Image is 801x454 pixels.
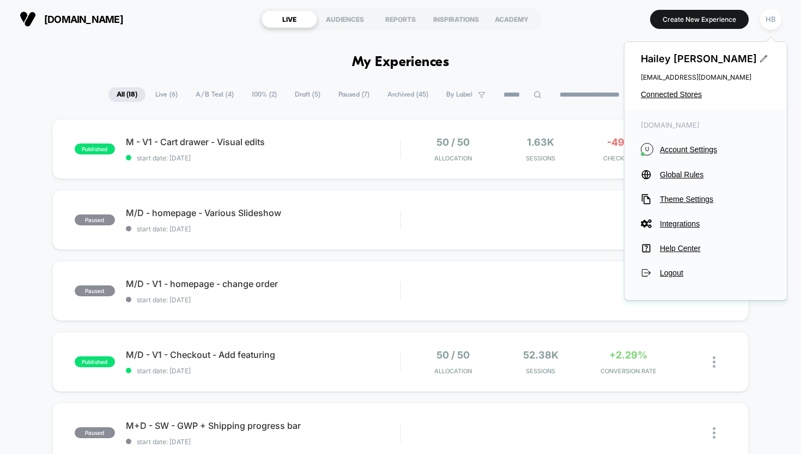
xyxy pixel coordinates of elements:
div: INSPIRATIONS [428,10,484,28]
span: All ( 18 ) [108,87,145,102]
span: start date: [DATE] [126,438,400,446]
div: HB [760,9,781,30]
button: Create New Experience [650,10,749,29]
button: Integrations [641,218,770,229]
span: start date: [DATE] [126,154,400,162]
button: UAccount Settings [641,143,770,156]
span: Global Rules [660,170,770,179]
span: Sessions [500,154,582,162]
span: CHECKOUT RATE [587,154,670,162]
span: Hailey [PERSON_NAME] [641,53,770,64]
span: 50 / 50 [436,136,470,148]
span: Allocation [434,154,472,162]
div: REPORTS [373,10,428,28]
span: CONVERSION RATE [587,367,670,375]
span: Sessions [500,367,582,375]
span: start date: [DATE] [126,296,400,304]
span: Logout [660,268,770,277]
span: M - V1 - Cart drawer - Visual edits [126,136,400,147]
img: Visually logo [20,11,36,27]
button: Theme Settings [641,194,770,205]
span: paused [75,214,115,225]
span: [DOMAIN_NAME] [44,14,123,25]
img: end [623,91,630,98]
span: paused [75,285,115,296]
span: start date: [DATE] [126,367,400,375]
span: paused [75,427,115,438]
button: Connected Stores [641,90,770,99]
button: Help Center [641,243,770,254]
span: Theme Settings [660,195,770,204]
span: 50 / 50 [436,349,470,361]
span: M+D - SW - GWP + Shipping progress bar [126,420,400,431]
span: Integrations [660,219,770,228]
div: AUDIENCES [317,10,373,28]
img: close [713,356,715,368]
span: Help Center [660,244,770,253]
span: 52.38k [523,349,559,361]
span: 100% ( 2 ) [244,87,285,102]
span: M/D - V1 - Checkout - Add featuring [126,349,400,360]
div: LIVE [262,10,317,28]
div: ACADEMY [484,10,539,28]
span: By Label [446,91,472,99]
span: Account Settings [660,145,770,154]
span: 1.63k [527,136,554,148]
button: Logout [641,267,770,278]
i: U [641,143,653,156]
button: HB [757,8,785,31]
span: M/D - homepage - Various Slideshow [126,207,400,218]
span: Allocation [434,367,472,375]
span: -49.26% [607,136,650,148]
span: [EMAIL_ADDRESS][DOMAIN_NAME] [641,73,770,81]
span: [DOMAIN_NAME] [641,121,770,129]
span: published [75,356,115,367]
span: A/B Test ( 4 ) [187,87,242,102]
img: close [713,427,715,439]
span: Archived ( 45 ) [379,87,436,102]
span: Draft ( 5 ) [287,87,329,102]
span: published [75,144,115,154]
span: Live ( 6 ) [147,87,186,102]
span: +2.29% [609,349,647,361]
button: [DOMAIN_NAME] [16,10,126,28]
span: start date: [DATE] [126,225,400,233]
button: Global Rules [641,169,770,180]
span: M/D - V1 - homepage - change order [126,278,400,289]
span: Paused ( 7 ) [330,87,378,102]
h1: My Experiences [352,55,450,70]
